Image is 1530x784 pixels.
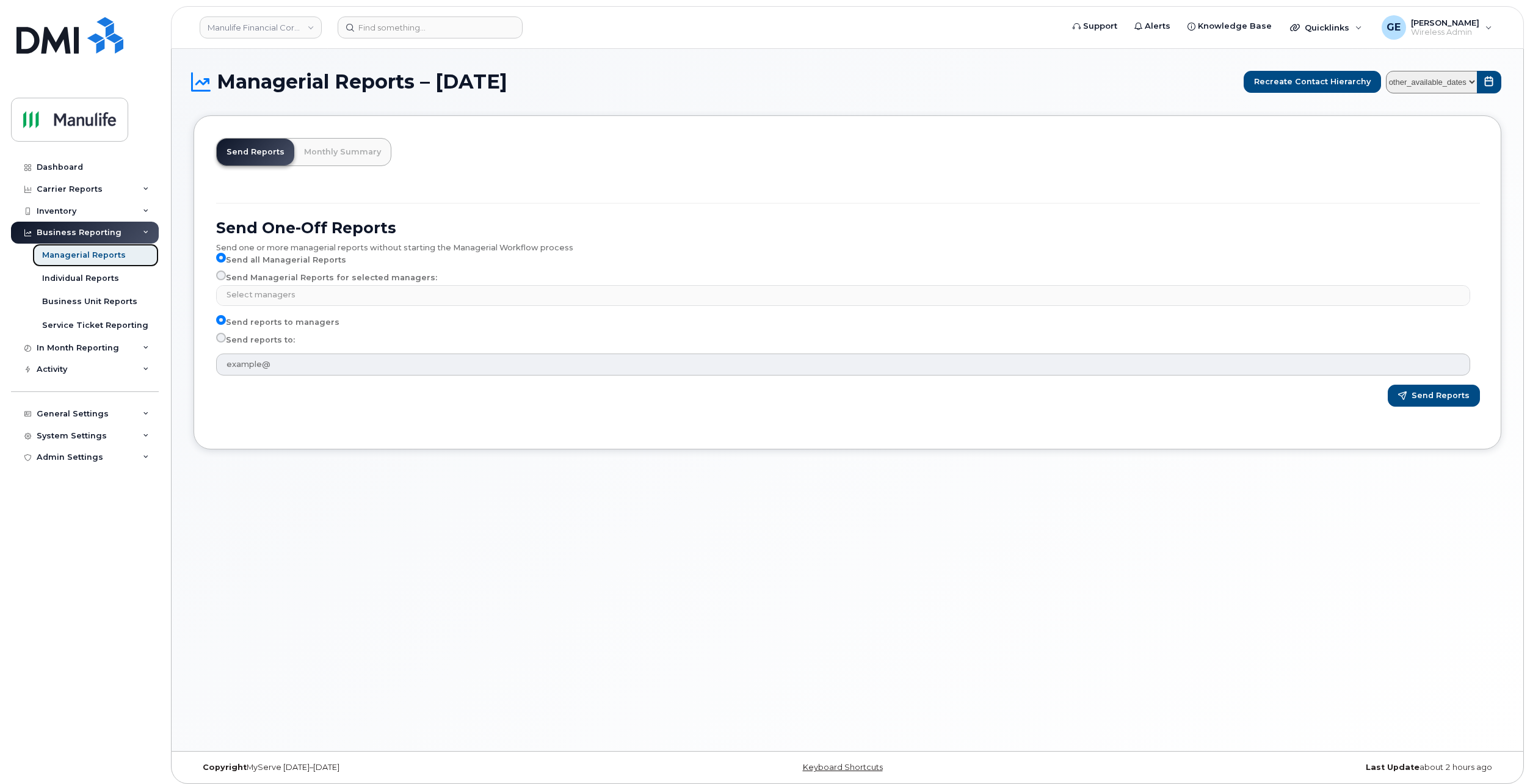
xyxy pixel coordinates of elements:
[216,354,1470,376] input: example@
[203,763,247,772] strong: Copyright
[217,139,294,165] a: Send Reports
[294,139,391,165] a: Monthly Summary
[1388,385,1480,407] button: Send Reports
[216,270,226,280] input: Send Managerial Reports for selected managers:
[1366,763,1419,772] strong: Last Update
[194,763,629,772] div: MyServe [DATE]–[DATE]
[217,73,507,91] span: Managerial Reports – [DATE]
[216,315,226,325] input: Send reports to managers
[216,270,437,285] label: Send Managerial Reports for selected managers:
[1065,763,1501,772] div: about 2 hours ago
[216,253,226,263] input: Send all Managerial Reports
[1412,390,1470,401] span: Send Reports
[216,219,1480,237] h2: Send One-Off Reports
[1244,71,1381,93] button: Recreate Contact Hierarchy
[1254,76,1371,87] span: Recreate Contact Hierarchy
[216,333,295,347] label: Send reports to:
[216,237,1480,253] div: Send one or more managerial reports without starting the Managerial Workflow process
[803,763,883,772] a: Keyboard Shortcuts
[216,253,346,267] label: Send all Managerial Reports
[216,333,226,343] input: Send reports to:
[216,315,339,330] label: Send reports to managers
